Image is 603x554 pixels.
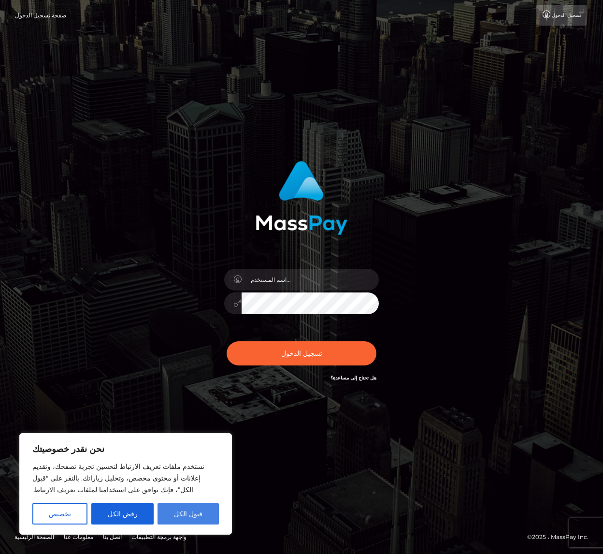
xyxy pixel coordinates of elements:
[330,375,376,381] a: هل تحتاج إلى مساعدة؟
[60,529,97,544] a: معلومات عنا
[14,533,54,540] font: الصفحة الرئيسية
[158,503,219,525] button: قبول الكل
[49,510,71,518] font: تخصيص
[174,510,202,518] font: قبول الكل
[19,433,232,535] div: نحن نقدر خصوصيتك
[242,269,379,291] input: اسم المستخدم...
[15,12,66,19] font: صفحة تسجيل الدخول
[99,529,126,544] a: اتصل بنا
[32,444,104,454] font: نحن نقدر خصوصيتك
[15,5,66,26] a: صفحة تسجيل الدخول
[108,510,138,518] font: رفض الكل
[552,12,581,18] font: تسجيل الدخول
[32,503,87,525] button: تخصيص
[256,161,347,235] img: تسجيل الدخول إلى MassPay
[532,533,589,540] font: 2025 ، MassPay Inc.
[281,349,322,358] font: تسجيل الدخول
[103,533,122,540] font: اتصل بنا
[128,529,190,544] a: واجهة برمجة التطبيقات
[227,341,376,365] button: تسجيل الدخول
[32,462,204,494] font: نستخدم ملفات تعريف الارتباط لتحسين تجربة تصفحك، وتقديم إعلانات أو محتوى مخصص، وتحليل زياراتك. بال...
[536,5,587,26] a: تسجيل الدخول
[131,533,187,540] font: واجهة برمجة التطبيقات
[11,529,58,544] a: الصفحة الرئيسية
[527,533,532,540] font: ©
[64,533,93,540] font: معلومات عنا
[91,503,154,525] button: رفض الكل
